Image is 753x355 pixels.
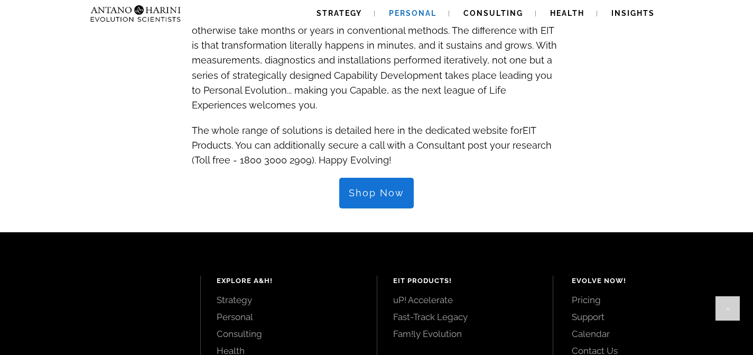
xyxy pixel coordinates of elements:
[27,28,116,36] div: Domain: [DOMAIN_NAME]
[105,61,114,70] img: tab_keywords_by_traffic_grey.svg
[217,276,361,286] h4: Explore A&H!
[572,276,729,286] h4: Evolve Now!
[572,311,729,323] a: Support
[393,311,537,323] a: Fast-Track Legacy
[217,328,361,340] a: Consulting
[349,187,404,199] span: Shop Now
[217,311,361,323] a: Personal
[317,9,362,17] span: Strategy
[572,328,729,340] a: Calendar
[393,276,537,286] h4: EIT Products!
[339,178,414,208] a: Shop Now
[572,294,729,306] a: Pricing
[192,125,523,136] span: The whole range of solutions is detailed here in the dedicated website for
[389,9,436,17] span: Personal
[611,9,655,17] span: Insights
[393,294,537,306] a: uP! Accelerate
[192,140,552,166] span: . You can additionally secure a call with a Consultant post your research (Toll free - 1800 3000 ...
[463,9,523,17] span: Consulting
[17,28,25,36] img: website_grey.svg
[29,61,37,70] img: tab_domain_overview_orange.svg
[550,9,584,17] span: Health
[17,17,25,25] img: logo_orange.svg
[192,119,536,153] a: EIT Products
[40,62,95,69] div: Domain Overview
[217,294,361,306] a: Strategy
[192,125,536,151] span: EIT Products
[30,17,52,25] div: v 4.0.25
[393,328,537,340] a: Fam!ly Evolution
[117,62,178,69] div: Keywords by Traffic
